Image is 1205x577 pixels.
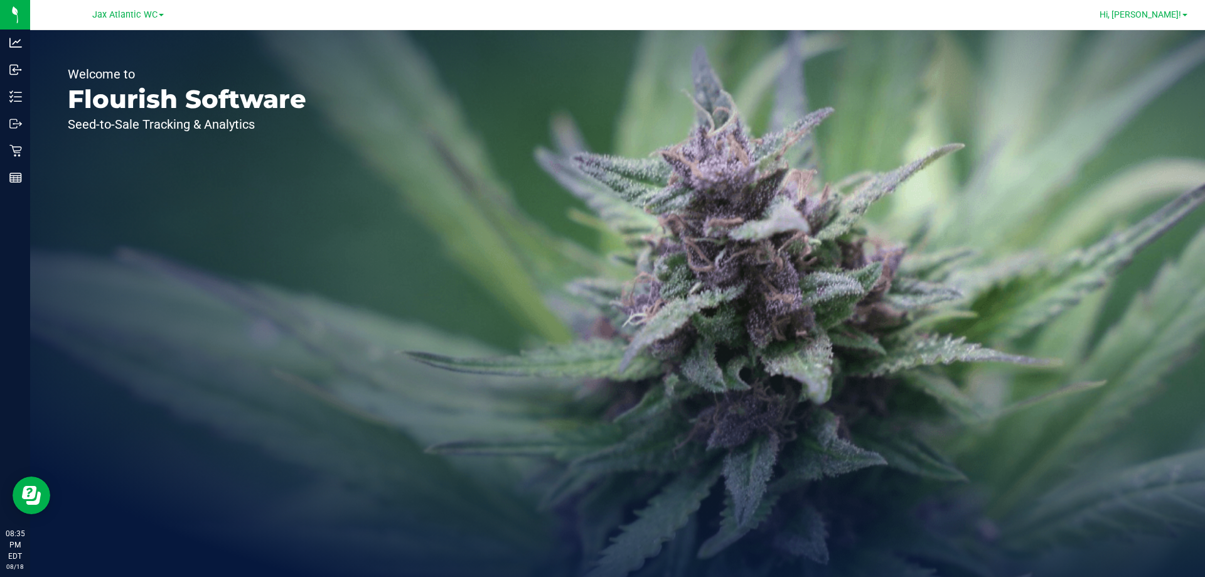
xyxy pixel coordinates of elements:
inline-svg: Inventory [9,90,22,103]
iframe: Resource center [13,477,50,514]
inline-svg: Inbound [9,63,22,76]
p: Welcome to [68,68,306,80]
inline-svg: Outbound [9,117,22,130]
span: Jax Atlantic WC [92,9,158,20]
p: Flourish Software [68,87,306,112]
inline-svg: Analytics [9,36,22,49]
p: 08:35 PM EDT [6,528,24,562]
p: Seed-to-Sale Tracking & Analytics [68,118,306,131]
inline-svg: Retail [9,144,22,157]
p: 08/18 [6,562,24,571]
span: Hi, [PERSON_NAME]! [1100,9,1181,19]
inline-svg: Reports [9,171,22,184]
